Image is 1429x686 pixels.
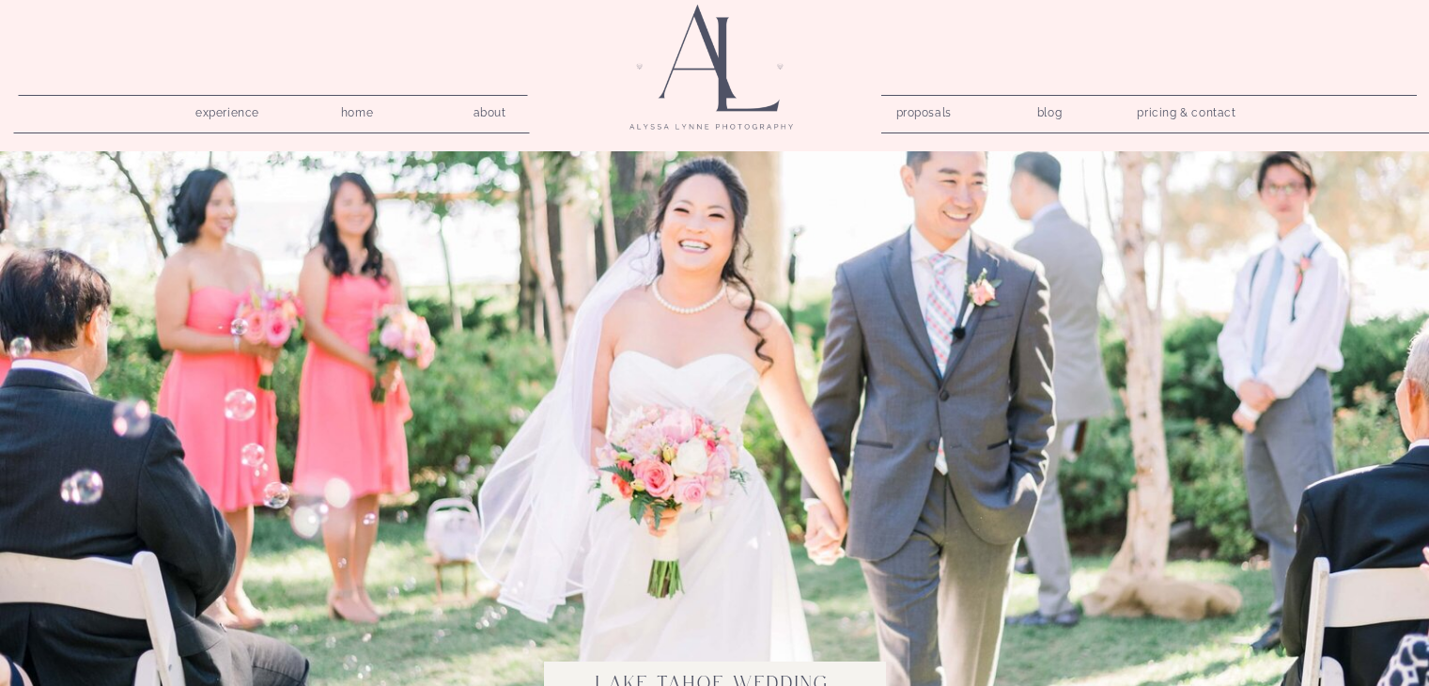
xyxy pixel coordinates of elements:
[1130,101,1244,127] a: pricing & contact
[331,101,384,118] a: home
[463,101,517,118] a: about
[1023,101,1077,118] a: blog
[896,101,950,118] a: proposals
[183,101,272,118] a: experience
